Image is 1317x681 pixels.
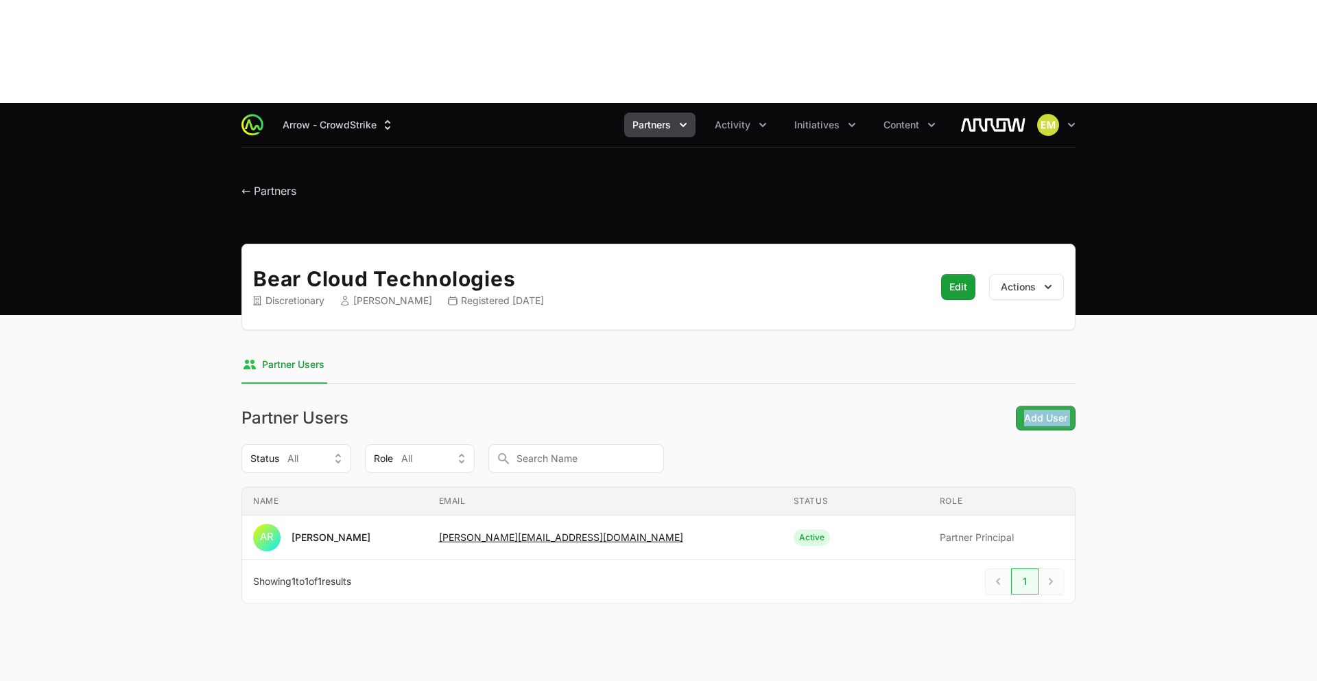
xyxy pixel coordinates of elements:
[365,444,475,473] button: RoleAll
[624,113,696,137] button: Partners
[253,294,324,308] div: Discretionary
[253,266,916,291] h2: Bear Cloud Technologies
[715,118,750,132] span: Activity
[401,452,412,465] span: All
[949,278,967,296] span: Edit
[449,294,544,308] div: Registered [DATE]
[242,487,428,516] th: Name
[786,113,864,137] button: Initiatives
[253,524,281,551] svg: Audrey Ralphs
[318,575,322,587] span: 1
[241,444,351,473] button: StatusAll
[632,118,671,132] span: Partners
[786,113,864,137] div: Initiatives menu
[941,274,975,300] button: Edit
[624,113,696,137] div: Partners menu
[250,452,279,465] span: Status
[374,452,393,465] span: Role
[241,347,327,384] a: Partner Users
[292,575,296,587] span: 1
[274,113,403,137] div: Supplier switch menu
[341,294,432,308] div: [PERSON_NAME]
[305,575,309,587] span: 1
[292,531,370,544] div: [PERSON_NAME]
[1037,114,1059,136] img: Eric Mingus
[1011,568,1039,595] a: 1
[929,487,1075,516] th: Role
[488,444,664,473] input: Search Name
[883,118,919,132] span: Content
[960,111,1026,139] img: Arrow
[241,114,263,136] img: ActivitySource
[241,347,1076,384] nav: Tabs
[263,113,944,137] div: Main navigation
[241,184,296,198] a: ← Partners
[875,113,944,137] button: Content
[783,487,929,516] th: Status
[707,113,775,137] div: Activity menu
[262,358,324,371] span: Partner Users
[707,113,775,137] button: Activity
[241,410,348,426] h1: Partner Users
[794,118,840,132] span: Initiatives
[287,452,298,465] span: All
[875,113,944,137] div: Content menu
[253,575,351,588] p: Showing to of results
[1016,406,1076,430] button: Add User
[274,113,403,137] button: Arrow - CrowdStrike
[428,487,783,516] th: Email
[439,531,683,543] a: [PERSON_NAME][EMAIL_ADDRESS][DOMAIN_NAME]
[940,531,1064,544] span: Partner Principal
[1024,410,1067,426] span: Add User
[260,530,274,543] text: AR
[989,274,1064,300] button: Actions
